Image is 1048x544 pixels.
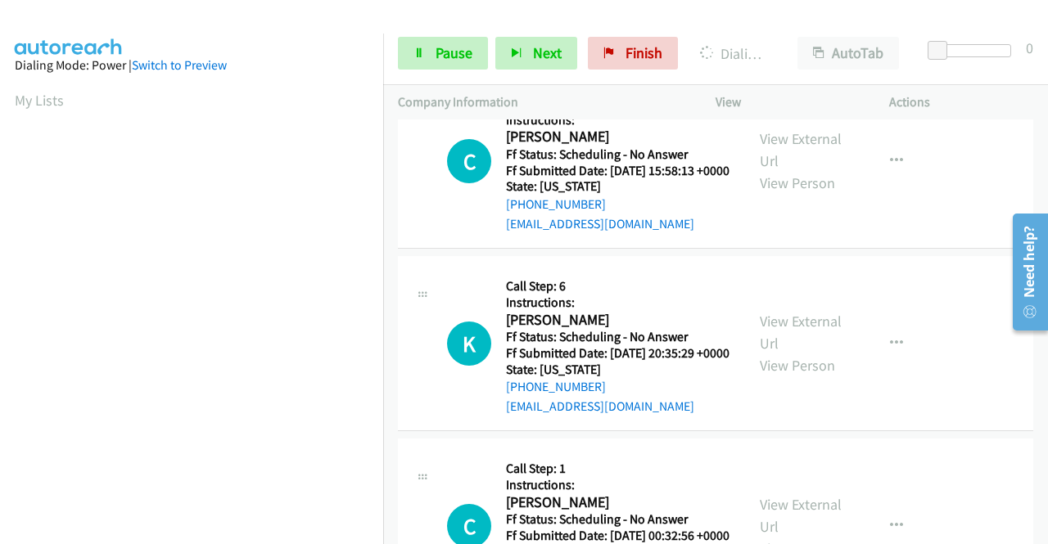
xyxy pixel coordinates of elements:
a: My Lists [15,91,64,110]
a: View Person [760,173,835,192]
div: Dialing Mode: Power | [15,56,368,75]
a: View External Url [760,495,842,536]
p: Company Information [398,92,686,112]
a: View External Url [760,312,842,353]
a: View External Url [760,129,842,170]
h5: Instructions: [506,477,730,493]
button: AutoTab [797,37,899,70]
a: Pause [398,37,488,70]
h2: [PERSON_NAME] [506,128,725,146]
h5: Instructions: [506,112,730,128]
a: [EMAIL_ADDRESS][DOMAIN_NAME] [506,216,694,232]
p: View [716,92,860,112]
a: View Person [760,356,835,375]
h5: State: [US_STATE] [506,362,730,378]
h2: [PERSON_NAME] [506,493,725,512]
h5: Ff Submitted Date: [DATE] 00:32:56 +0000 [506,528,730,544]
h5: Instructions: [506,294,730,311]
h5: Ff Submitted Date: [DATE] 15:58:13 +0000 [506,163,730,179]
div: The call is yet to be attempted [447,139,491,183]
p: Dialing Sierra Marriott [700,43,768,65]
a: [PHONE_NUMBER] [506,196,606,212]
button: Next [495,37,577,70]
div: The call is yet to be attempted [447,321,491,366]
div: Delay between calls (in seconds) [936,44,1011,57]
a: [PHONE_NUMBER] [506,379,606,394]
h5: Ff Status: Scheduling - No Answer [506,329,730,345]
h5: Ff Status: Scheduling - No Answer [506,511,730,528]
h5: Ff Submitted Date: [DATE] 20:35:29 +0000 [506,345,730,362]
span: Pause [436,43,472,62]
span: Next [533,43,562,62]
a: Switch to Preview [132,57,227,73]
span: Finish [626,43,662,62]
a: Finish [588,37,678,70]
h5: State: [US_STATE] [506,178,730,195]
p: Actions [889,92,1033,112]
h2: [PERSON_NAME] [506,311,725,330]
h5: Ff Status: Scheduling - No Answer [506,146,730,163]
h5: Call Step: 6 [506,278,730,294]
iframe: Resource Center [1001,207,1048,337]
h5: Call Step: 1 [506,461,730,477]
h1: K [447,321,491,366]
a: [EMAIL_ADDRESS][DOMAIN_NAME] [506,398,694,414]
div: 0 [1026,37,1033,59]
h1: C [447,139,491,183]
